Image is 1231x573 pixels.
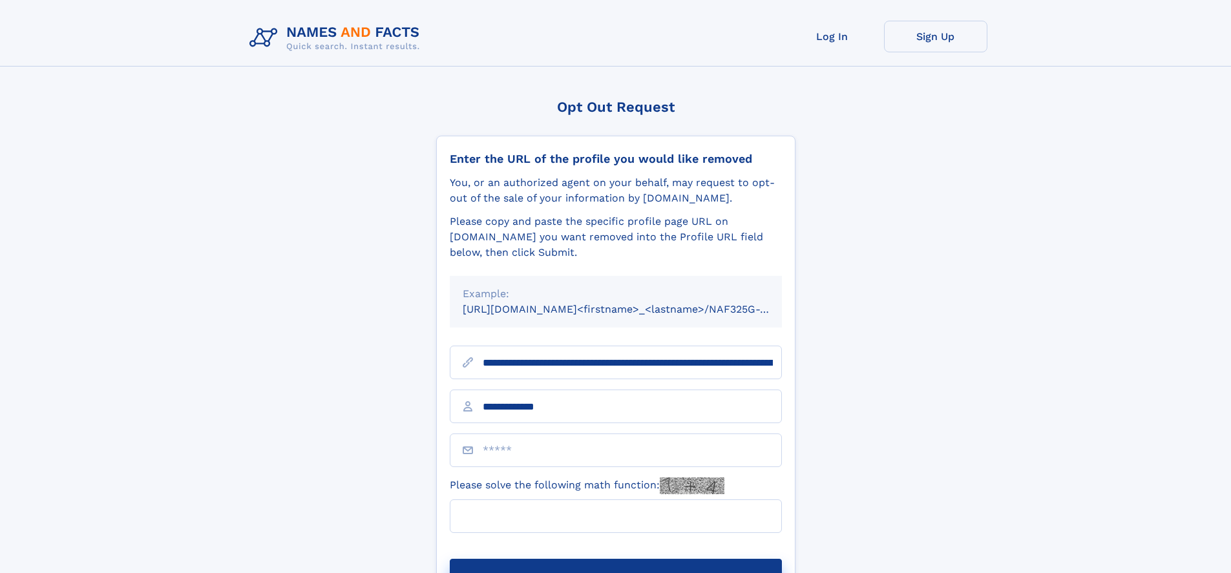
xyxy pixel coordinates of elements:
div: Opt Out Request [436,99,795,115]
div: Please copy and paste the specific profile page URL on [DOMAIN_NAME] you want removed into the Pr... [450,214,782,260]
small: [URL][DOMAIN_NAME]<firstname>_<lastname>/NAF325G-xxxxxxxx [463,303,806,315]
a: Log In [781,21,884,52]
div: Example: [463,286,769,302]
label: Please solve the following math function: [450,477,724,494]
a: Sign Up [884,21,987,52]
div: You, or an authorized agent on your behalf, may request to opt-out of the sale of your informatio... [450,175,782,206]
img: Logo Names and Facts [244,21,430,56]
div: Enter the URL of the profile you would like removed [450,152,782,166]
